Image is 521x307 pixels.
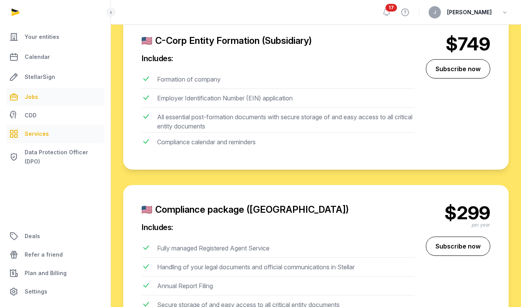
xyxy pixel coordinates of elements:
span: Plan and Billing [25,269,67,278]
a: Refer a friend [6,245,104,264]
div: Handling of your legal documents and official communications in Stellar [157,262,355,275]
p: Includes: [142,222,415,233]
iframe: Chat Widget [482,270,521,307]
div: Fully managed Registered Agent Service [157,244,270,256]
a: Plan and Billing [6,264,104,282]
span: Calendar [25,52,50,62]
span: Data Protection Officer (DPO) [25,148,101,166]
div: Formation of company [157,75,221,87]
span: J [434,10,436,15]
p: $299 [421,204,490,222]
div: Annual Report Filing [157,281,213,294]
a: Deals [6,227,104,245]
div: Compliance calendar and reminders [157,137,256,150]
div: per year [421,222,490,228]
span: CDD [25,111,37,120]
a: Your entities [6,28,104,46]
span: Settings [25,287,47,296]
a: Subscribe now [426,59,490,78]
a: CDD [6,108,104,123]
a: Jobs [6,88,104,106]
span: Jobs [25,92,38,102]
span: Deals [25,232,40,241]
a: Calendar [6,48,104,66]
p: $749 [421,35,490,53]
button: J [429,6,441,18]
div: Compliance package ([GEOGRAPHIC_DATA]) [142,204,415,216]
p: Includes: [142,53,415,64]
div: All essential post-formation documents with secure storage of and easy access to all critical ent... [157,112,415,131]
span: Services [25,129,49,138]
div: Employer Identification Number (EIN) application [157,93,293,106]
div: C-Corp Entity Formation (Subsidiary) [142,35,415,47]
span: [PERSON_NAME] [447,8,492,17]
span: Your entities [25,32,59,42]
span: Refer a friend [25,250,63,259]
a: Data Protection Officer (DPO) [6,145,104,169]
span: 17 [385,4,397,12]
a: StellarSign [6,68,104,86]
span: StellarSign [25,72,55,82]
a: Settings [6,282,104,301]
a: Subscribe now [426,237,490,256]
a: Services [6,125,104,143]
